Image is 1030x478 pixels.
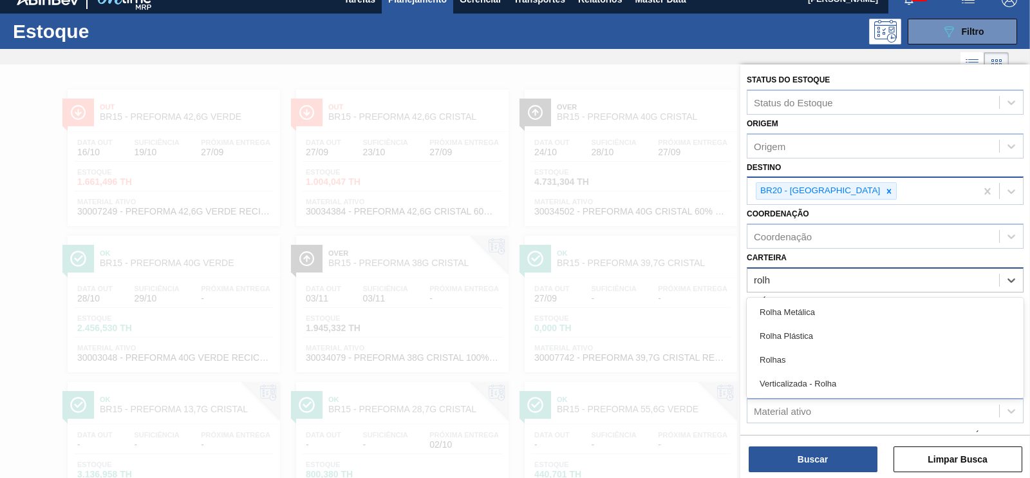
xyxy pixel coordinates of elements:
[754,231,812,242] div: Coordenação
[908,19,1017,44] button: Filtro
[754,140,785,151] div: Origem
[756,183,882,199] div: BR20 - [GEOGRAPHIC_DATA]
[890,431,980,440] label: Data de Entrega até
[984,52,1009,77] div: Visão em Cards
[747,163,781,172] label: Destino
[747,300,1024,324] div: Rolha Metálica
[747,372,1024,396] div: Verticalizada - Rolha
[747,431,832,440] label: Data de Entrega de
[747,75,830,84] label: Status do Estoque
[747,324,1024,348] div: Rolha Plástica
[747,297,778,306] label: Família
[754,406,811,417] div: Material ativo
[747,119,778,128] label: Origem
[13,24,200,39] h1: Estoque
[747,209,809,218] label: Coordenação
[869,19,901,44] div: Pogramando: nenhum usuário selecionado
[960,52,984,77] div: Visão em Lista
[754,97,833,108] div: Status do Estoque
[747,253,787,262] label: Carteira
[962,26,984,37] span: Filtro
[747,348,1024,372] div: Rolhas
